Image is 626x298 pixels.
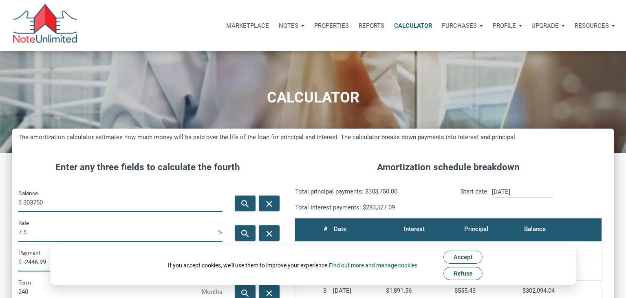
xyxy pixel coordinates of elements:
[314,22,349,29] p: Properties
[23,193,223,212] input: Balance
[442,22,477,29] p: Purchases
[575,22,609,29] p: Resources
[309,13,354,38] a: Properties
[298,287,326,294] div: 3
[295,187,442,196] p: Total principal payments: $303,750.00
[324,223,327,235] div: #
[454,287,516,294] div: $555.43
[274,13,309,38] button: Notes
[240,198,250,209] i: search
[359,22,384,29] p: Reports
[12,4,78,47] img: NoteUnlimited
[454,254,473,260] span: Accept
[461,187,487,212] p: Start date
[443,251,483,264] button: Accept
[6,89,620,106] h1: CALCULATOR
[279,22,298,29] p: Notes
[235,196,256,211] button: search
[226,22,269,29] p: Marketplace
[259,225,280,241] button: close
[235,225,256,241] button: search
[18,223,218,242] input: Rate
[394,22,432,29] p: Calculator
[18,248,40,258] label: Payment
[437,13,488,38] button: Purchases
[18,160,277,174] h4: Enter any three fields to calculate the fourth
[570,13,620,38] button: Resources
[527,13,570,38] button: Upgrade
[18,133,608,142] h5: The amortization calculator estimates how much money will be paid over the life of the loan for p...
[265,228,274,238] i: close
[18,188,38,198] label: Balance
[354,13,389,38] button: Reports
[443,267,483,280] button: Refuse
[240,288,250,298] i: search
[524,223,546,235] div: Balance
[240,228,250,238] i: search
[389,13,437,38] a: Calculator
[265,288,274,298] i: close
[404,223,425,235] div: Interest
[265,198,274,209] i: close
[289,160,608,174] h4: Amortization schedule breakdown
[454,270,473,277] span: Refuse
[18,196,23,209] span: $
[522,287,598,294] div: $302,094.04
[23,253,223,271] input: Payment
[464,223,488,235] div: Principal
[168,261,417,269] div: If you accept cookies, we'll use them to improve your experience.
[334,223,346,235] div: Date
[386,287,448,294] div: $1,891.56
[488,13,527,38] button: Profile
[218,226,223,239] span: %
[259,196,280,211] button: close
[493,22,516,29] p: Profile
[18,256,23,269] span: $
[18,218,29,228] label: Rate
[531,22,559,29] p: Upgrade
[329,262,417,269] a: Find out more and manage cookies
[333,287,379,294] div: [DATE]
[18,278,31,287] label: Term
[295,202,442,212] p: Total interest payments: $283,527.09
[221,13,274,38] button: Marketplace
